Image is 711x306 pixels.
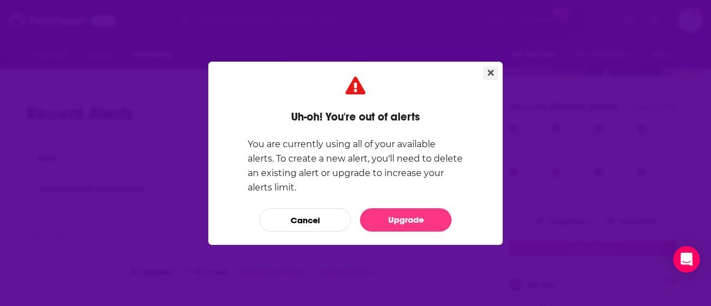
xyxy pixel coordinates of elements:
button: Close [483,66,498,80]
button: Cancel [259,208,351,232]
p: You are currently using all of your available alerts. To create a new alert, you'll need to delet... [248,137,463,195]
h1: Uh-oh! You're out of alerts [291,110,420,124]
a: Upgrade [360,208,452,232]
div: Open Intercom Messenger [673,246,700,273]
